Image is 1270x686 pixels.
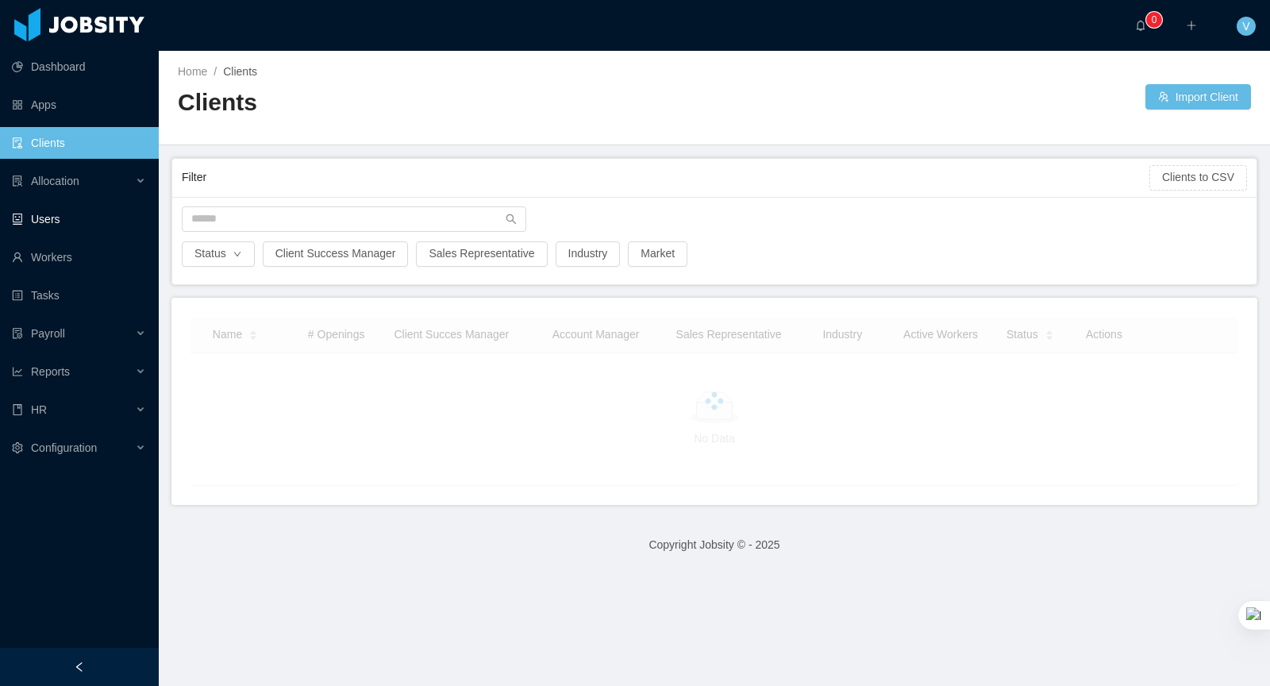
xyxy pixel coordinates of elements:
span: Clients [223,65,257,78]
i: icon: setting [12,442,23,453]
i: icon: bell [1135,20,1146,31]
footer: Copyright Jobsity © - 2025 [159,518,1270,572]
a: icon: profileTasks [12,279,146,311]
i: icon: search [506,214,517,225]
a: icon: userWorkers [12,241,146,273]
button: Market [628,241,687,267]
span: HR [31,403,47,416]
button: Clients to CSV [1149,165,1247,191]
a: Home [178,65,207,78]
button: Statusicon: down [182,241,255,267]
button: Sales Representative [416,241,547,267]
a: icon: appstoreApps [12,89,146,121]
i: icon: file-protect [12,328,23,339]
sup: 0 [1146,12,1162,28]
div: Filter [182,163,1149,192]
span: V [1242,17,1249,36]
i: icon: solution [12,175,23,187]
span: Allocation [31,175,79,187]
span: / [214,65,217,78]
a: icon: pie-chartDashboard [12,51,146,83]
a: icon: auditClients [12,127,146,159]
button: Industry [556,241,621,267]
a: icon: robotUsers [12,203,146,235]
i: icon: book [12,404,23,415]
span: Reports [31,365,70,378]
span: Configuration [31,441,97,454]
i: icon: line-chart [12,366,23,377]
i: icon: plus [1186,20,1197,31]
button: icon: usergroup-addImport Client [1145,84,1251,110]
span: Payroll [31,327,65,340]
h2: Clients [178,87,714,119]
button: Client Success Manager [263,241,409,267]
